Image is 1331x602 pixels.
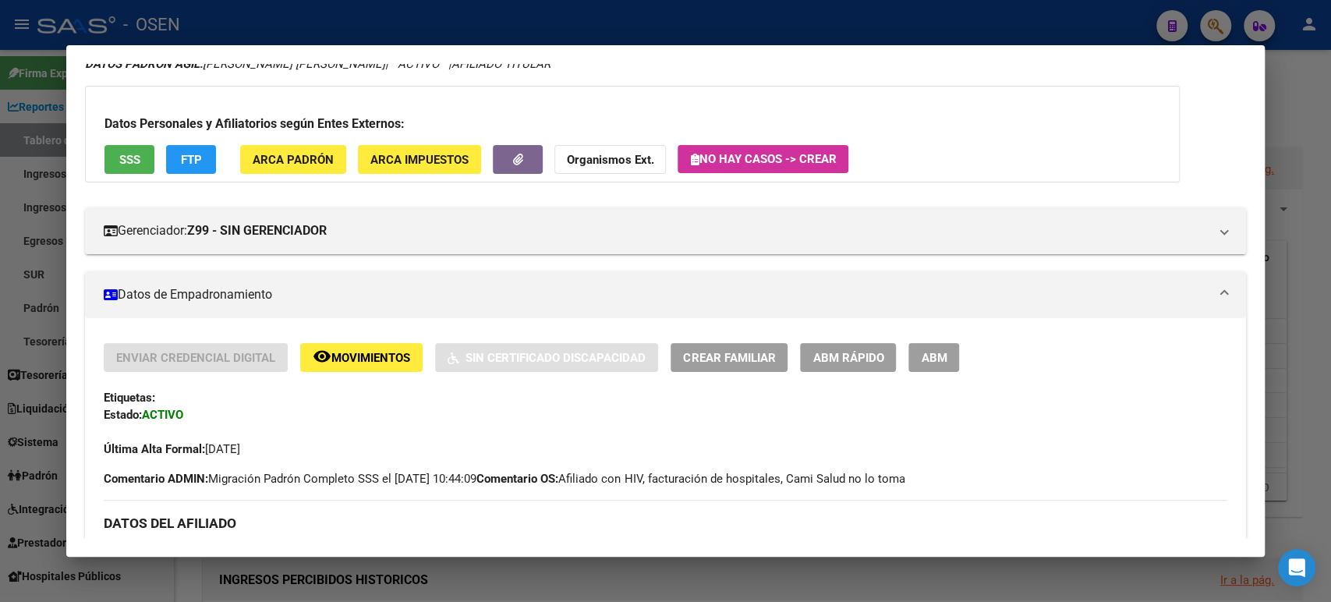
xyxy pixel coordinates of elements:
[104,470,476,487] span: Migración Padrón Completo SSS el [DATE] 10:44:09
[253,153,334,167] span: ARCA Padrón
[370,153,469,167] span: ARCA Impuestos
[166,145,216,174] button: FTP
[181,153,202,167] span: FTP
[554,145,666,174] button: Organismos Ext.
[451,57,550,71] span: AFILIADO TITULAR
[104,115,1160,133] h3: Datos Personales y Afiliatorios según Entes Externos:
[85,57,203,71] strong: DATOS PADRÓN ÁGIL:
[104,408,142,422] strong: Estado:
[240,145,346,174] button: ARCA Padrón
[85,57,385,71] span: [PERSON_NAME] [PERSON_NAME]
[85,207,1245,254] mat-expansion-panel-header: Gerenciador:Z99 - SIN GERENCIADOR
[812,351,883,365] span: ABM Rápido
[142,408,183,422] strong: ACTIVO
[104,515,1227,532] h3: DATOS DEL AFILIADO
[104,145,154,174] button: SSS
[908,343,959,372] button: ABM
[921,351,947,365] span: ABM
[104,221,1208,240] mat-panel-title: Gerenciador:
[104,442,240,456] span: [DATE]
[85,271,1245,318] mat-expansion-panel-header: Datos de Empadronamiento
[358,145,481,174] button: ARCA Impuestos
[671,343,788,372] button: Crear Familiar
[104,442,205,456] strong: Última Alta Formal:
[331,351,410,365] span: Movimientos
[116,351,275,365] span: Enviar Credencial Digital
[85,57,550,71] i: | ACTIVO |
[683,351,775,365] span: Crear Familiar
[104,391,155,405] strong: Etiquetas:
[1278,549,1315,586] div: Open Intercom Messenger
[104,343,288,372] button: Enviar Credencial Digital
[300,343,423,372] button: Movimientos
[104,285,1208,304] mat-panel-title: Datos de Empadronamiento
[313,347,331,366] mat-icon: remove_red_eye
[104,472,208,486] strong: Comentario ADMIN:
[800,343,896,372] button: ABM Rápido
[435,343,658,372] button: Sin Certificado Discapacidad
[678,145,848,173] button: No hay casos -> Crear
[476,472,558,486] strong: Comentario OS:
[476,470,904,487] span: Afiliado con HIV, facturación de hospitales, Cami Salud no lo toma
[567,153,653,167] strong: Organismos Ext.
[465,351,646,365] span: Sin Certificado Discapacidad
[119,153,140,167] span: SSS
[187,221,327,240] strong: Z99 - SIN GERENCIADOR
[690,152,836,166] span: No hay casos -> Crear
